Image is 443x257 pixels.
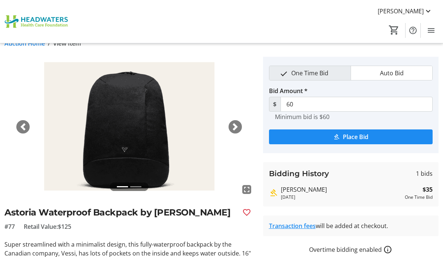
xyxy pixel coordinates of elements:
[48,39,50,48] span: /
[275,113,329,121] tr-hint: Minimum bid is $60
[263,245,439,254] div: Overtime bidding enabled
[416,169,433,178] span: 1 bids
[4,39,45,48] a: Auction Home
[4,57,254,197] img: Image
[269,97,281,112] span: $
[375,66,408,80] span: Auto Bid
[343,132,368,141] span: Place Bid
[387,23,401,37] button: Cart
[406,23,420,38] button: Help
[287,66,333,80] span: One Time Bid
[372,5,439,17] button: [PERSON_NAME]
[423,185,433,194] strong: $35
[405,194,433,201] div: One Time Bid
[269,86,308,95] label: Bid Amount *
[424,23,439,38] button: Menu
[4,206,236,219] h2: Astoria Waterproof Backpack by [PERSON_NAME]
[4,222,15,231] span: #77
[269,188,278,197] mat-icon: Highest bid
[53,39,81,48] span: View Item
[242,185,251,194] mat-icon: fullscreen
[269,222,316,230] a: Transaction fees
[281,185,402,194] div: [PERSON_NAME]
[24,222,71,231] span: Retail Value: $125
[269,129,433,144] button: Place Bid
[281,194,402,201] div: [DATE]
[378,7,424,16] span: [PERSON_NAME]
[383,245,392,254] a: How overtime bidding works for silent auctions
[269,221,433,230] div: will be added at checkout.
[269,168,329,179] h3: Bidding History
[4,3,70,40] img: Headwaters Health Care Foundation's Logo
[239,205,254,220] button: Favourite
